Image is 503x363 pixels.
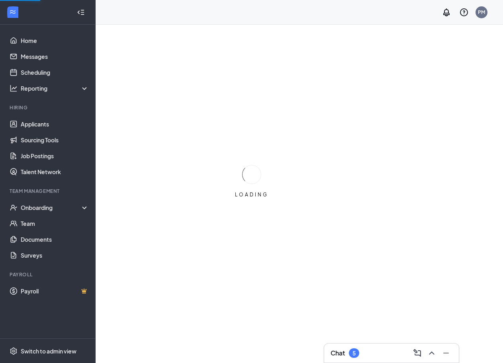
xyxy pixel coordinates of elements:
a: Talent Network [21,164,89,180]
svg: Analysis [10,84,18,92]
a: Documents [21,231,89,247]
svg: Collapse [77,8,85,16]
div: Reporting [21,84,89,92]
a: Surveys [21,247,89,263]
svg: Settings [10,347,18,355]
svg: Minimize [441,348,451,358]
div: 5 [352,350,356,357]
a: PayrollCrown [21,283,89,299]
a: Applicants [21,116,89,132]
a: Sourcing Tools [21,132,89,148]
svg: ChevronUp [427,348,436,358]
div: Payroll [10,271,87,278]
h3: Chat [331,349,345,357]
button: ChevronUp [425,347,438,359]
div: Team Management [10,188,87,194]
a: Scheduling [21,64,89,80]
svg: QuestionInfo [459,8,469,17]
a: Job Postings [21,148,89,164]
svg: WorkstreamLogo [9,8,17,16]
div: LOADING [232,191,272,198]
svg: ComposeMessage [413,348,422,358]
div: Hiring [10,104,87,111]
div: PM [478,9,485,16]
a: Messages [21,49,89,64]
div: Switch to admin view [21,347,76,355]
a: Team [21,215,89,231]
svg: UserCheck [10,204,18,212]
svg: Notifications [442,8,451,17]
button: Minimize [440,347,452,359]
a: Home [21,33,89,49]
div: Onboarding [21,204,82,212]
button: ComposeMessage [411,347,424,359]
